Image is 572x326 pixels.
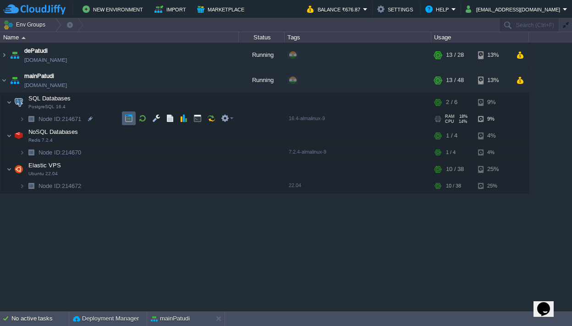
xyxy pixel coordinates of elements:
button: mainPatudi [151,314,190,323]
img: AMDAwAAAACH5BAEAAAAALAAAAAABAAEAAAICRAEAOw== [12,93,25,111]
a: NoSQL DatabasesRedis 7.2.4 [27,128,79,135]
button: Deployment Manager [73,314,139,323]
img: AMDAwAAAACH5BAEAAAAALAAAAAABAAEAAAICRAEAOw== [6,127,12,145]
span: Node ID: [38,182,62,189]
div: 13% [478,43,508,67]
img: AMDAwAAAACH5BAEAAAAALAAAAAABAAEAAAICRAEAOw== [19,179,25,193]
span: Node ID: [38,149,62,156]
span: 214670 [38,149,82,156]
img: AMDAwAAAACH5BAEAAAAALAAAAAABAAEAAAICRAEAOw== [22,37,26,39]
img: AMDAwAAAACH5BAEAAAAALAAAAAABAAEAAAICRAEAOw== [12,160,25,178]
div: 9% [478,112,508,126]
div: No active tasks [11,311,69,326]
div: 10 / 38 [446,160,464,178]
span: 16.4-almalinux-9 [289,116,325,121]
span: Elastic VPS [27,161,62,169]
div: Running [239,43,285,67]
span: Redis 7.2.4 [28,138,53,143]
span: [DOMAIN_NAME] [24,55,67,65]
img: AMDAwAAAACH5BAEAAAAALAAAAAABAAEAAAICRAEAOw== [6,160,12,178]
span: Node ID: [38,116,62,122]
img: AMDAwAAAACH5BAEAAAAALAAAAAABAAEAAAICRAEAOw== [8,68,21,93]
img: AMDAwAAAACH5BAEAAAAALAAAAAABAAEAAAICRAEAOw== [25,179,38,193]
button: [EMAIL_ADDRESS][DOMAIN_NAME] [466,4,563,15]
div: 1 / 4 [446,127,457,145]
img: AMDAwAAAACH5BAEAAAAALAAAAAABAAEAAAICRAEAOw== [6,93,12,111]
button: Marketplace [197,4,247,15]
span: 214672 [38,182,82,190]
span: 14% [458,119,467,124]
img: AMDAwAAAACH5BAEAAAAALAAAAAABAAEAAAICRAEAOw== [0,68,8,93]
button: Env Groups [3,18,49,31]
div: 1 / 4 [446,145,456,160]
div: Tags [285,32,431,43]
span: 22.04 [289,182,301,188]
img: AMDAwAAAACH5BAEAAAAALAAAAAABAAEAAAICRAEAOw== [8,43,21,67]
div: 4% [478,145,508,160]
div: Status [239,32,284,43]
div: 9% [478,93,508,111]
a: Node ID:214672 [38,182,82,190]
img: AMDAwAAAACH5BAEAAAAALAAAAAABAAEAAAICRAEAOw== [19,145,25,160]
div: 25% [478,179,508,193]
span: Ubuntu 22.04 [28,171,58,177]
button: New Environment [82,4,146,15]
button: Import [154,4,189,15]
div: 13% [478,68,508,93]
span: PostgreSQL 16.4 [28,104,66,110]
img: AMDAwAAAACH5BAEAAAAALAAAAAABAAEAAAICRAEAOw== [25,112,38,126]
div: 2 / 6 [446,93,457,111]
div: 13 / 28 [446,43,464,67]
a: Node ID:214670 [38,149,82,156]
a: mainPatudi [24,72,54,81]
span: RAM [445,114,455,119]
span: NoSQL Databases [27,128,79,136]
img: AMDAwAAAACH5BAEAAAAALAAAAAABAAEAAAICRAEAOw== [19,112,25,126]
img: AMDAwAAAACH5BAEAAAAALAAAAAABAAEAAAICRAEAOw== [12,127,25,145]
span: CPU [445,119,454,124]
div: Name [1,32,238,43]
div: Usage [432,32,528,43]
img: AMDAwAAAACH5BAEAAAAALAAAAAABAAEAAAICRAEAOw== [0,43,8,67]
span: [DOMAIN_NAME] [24,81,67,90]
div: 13 / 48 [446,68,464,93]
a: Node ID:214671 [38,115,82,123]
a: Elastic VPSUbuntu 22.04 [27,162,62,169]
div: 10 / 38 [446,179,461,193]
img: CloudJiffy [3,4,66,15]
iframe: chat widget [533,289,563,317]
span: 18% [458,114,467,119]
button: Settings [377,4,416,15]
span: 214671 [38,115,82,123]
div: 25% [478,160,508,178]
div: Running [239,68,285,93]
img: AMDAwAAAACH5BAEAAAAALAAAAAABAAEAAAICRAEAOw== [25,145,38,160]
div: 4% [478,127,508,145]
a: dePatudi [24,46,48,55]
a: SQL DatabasesPostgreSQL 16.4 [27,95,72,102]
span: SQL Databases [27,94,72,102]
button: Help [425,4,451,15]
span: 7.2.4-almalinux-9 [289,149,326,155]
button: Balance ₹676.87 [307,4,363,15]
